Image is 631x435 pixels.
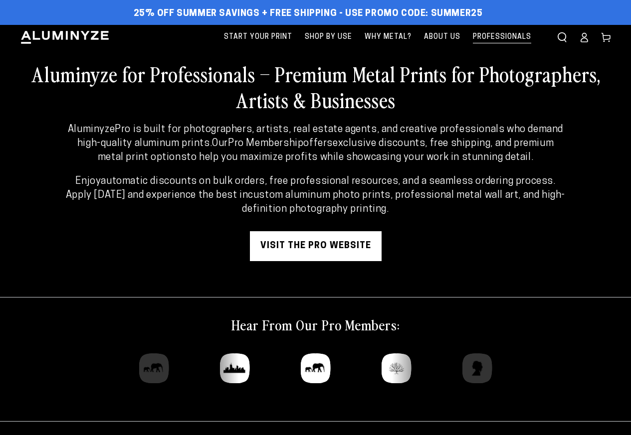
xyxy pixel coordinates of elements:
img: Aluminyze [20,30,110,45]
span: Why Metal? [365,31,412,43]
a: Professionals [468,25,536,49]
span: Shop By Use [305,31,352,43]
a: About Us [419,25,465,49]
p: Enjoy . Apply [DATE] and experience the best in [64,174,567,216]
span: 25% off Summer Savings + Free Shipping - Use Promo Code: SUMMER25 [134,8,483,19]
p: Our offers to help you maximize profits while showcasing your work in stunning detail. [64,123,567,164]
strong: custom aluminum photo prints, professional metal wall art, and high-definition photography printing. [242,190,565,214]
a: Shop By Use [300,25,357,49]
a: Start Your Print [219,25,297,49]
span: Start Your Print [224,31,292,43]
a: Why Metal? [360,25,417,49]
strong: Pro Membership [228,139,303,148]
summary: Search our site [551,26,573,48]
span: Professionals [473,31,531,43]
strong: AluminyzePro is built for photographers, artists, real estate agents, and creative professionals ... [68,125,563,148]
h2: Aluminyze for Professionals – Premium Metal Prints for Photographers, Artists & Businesses [20,61,611,113]
a: visit the pro website [250,231,382,261]
strong: automatic discounts on bulk orders, free professional resources, and a seamless ordering process [101,176,553,186]
h2: Hear From Our Pro Members: [231,315,400,333]
span: About Us [424,31,460,43]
